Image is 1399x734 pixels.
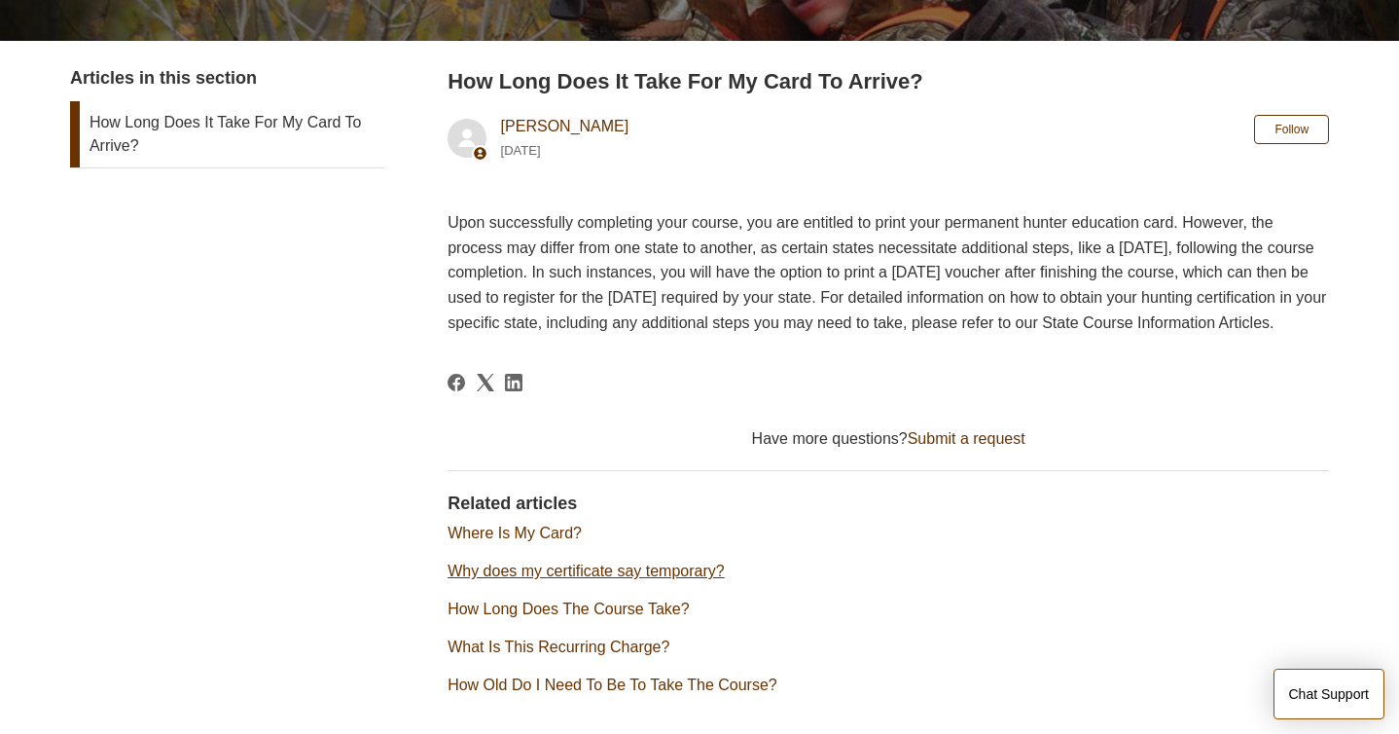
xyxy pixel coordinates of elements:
svg: Share this page on Facebook [448,374,465,391]
button: Chat Support [1273,669,1385,719]
a: Facebook [448,374,465,391]
svg: Share this page on X Corp [477,374,494,391]
a: How Old Do I Need To Be To Take The Course? [448,677,777,693]
a: How Long Does The Course Take? [448,601,689,617]
a: X Corp [477,374,494,391]
a: LinkedIn [505,374,522,391]
a: What Is This Recurring Charge? [448,639,669,655]
svg: Share this page on LinkedIn [505,374,522,391]
span: Articles in this section [70,68,257,88]
a: Submit a request [908,430,1025,447]
a: [PERSON_NAME] [501,118,629,134]
p: Upon successfully completing your course, you are entitled to print your permanent hunter educati... [448,210,1329,335]
button: Follow Article [1254,115,1329,144]
a: Why does my certificate say temporary? [448,563,725,579]
time: 05/10/2024, 16:03 [501,143,541,158]
h2: How Long Does It Take For My Card To Arrive? [448,65,1329,97]
a: How Long Does It Take For My Card To Arrive? [70,101,385,167]
div: Have more questions? [448,427,1329,451]
h2: Related articles [448,491,1329,517]
a: Where Is My Card? [448,525,582,541]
